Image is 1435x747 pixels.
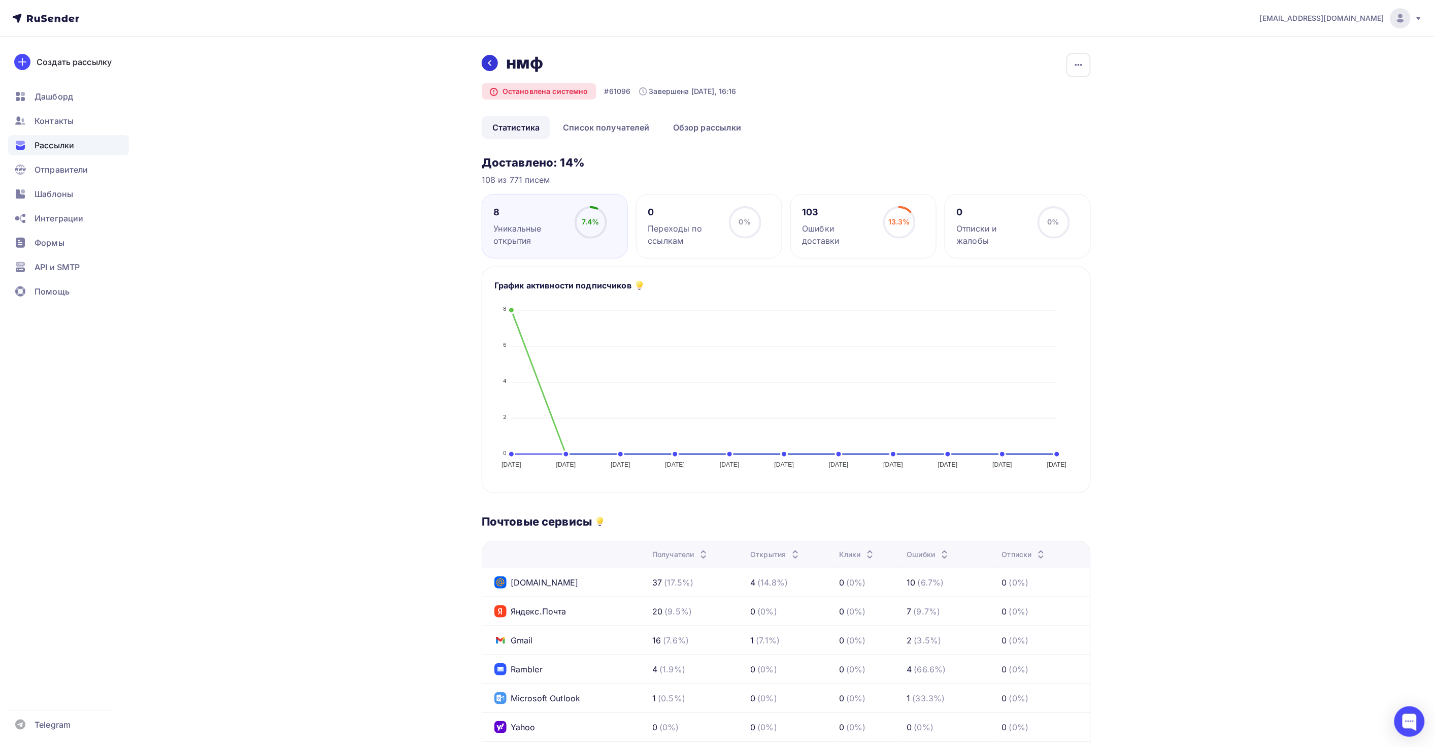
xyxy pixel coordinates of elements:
a: Формы [8,233,129,253]
div: 0 [750,605,755,618]
tspan: 8 [503,306,506,312]
div: (0%) [1009,634,1029,646]
div: Яндекс.Почта [494,605,566,618]
div: 0 [648,206,720,218]
div: 0 [1002,721,1007,733]
div: Завершена [DATE], 16:16 [639,86,737,96]
tspan: [DATE] [884,461,904,468]
tspan: 0 [503,450,506,456]
div: 0 [750,721,755,733]
div: 0 [839,576,844,589]
div: (9.5%) [664,605,692,618]
div: 108 из 771 писем [482,174,1091,186]
div: (7.1%) [756,634,780,646]
tspan: [DATE] [720,461,740,468]
div: (0%) [659,721,679,733]
div: 8 [494,206,565,218]
div: (66.6%) [914,663,946,675]
div: (0%) [758,663,778,675]
div: 1 [907,692,911,704]
span: Рассылки [35,139,74,151]
div: 0 [1002,692,1007,704]
div: Уникальные открытия [494,222,565,247]
span: Дашборд [35,90,73,103]
div: 4 [750,576,755,589]
div: 0 [1002,605,1007,618]
a: Дашборд [8,86,129,107]
div: 0 [750,692,755,704]
a: Список получателей [552,116,660,139]
tspan: [DATE] [775,461,794,468]
a: Шаблоны [8,184,129,204]
tspan: [DATE] [556,461,576,468]
a: Отправители [8,159,129,180]
div: [DOMAIN_NAME] [494,576,579,589]
div: 0 [907,721,912,733]
span: 7.4% [582,217,599,226]
div: 0 [839,663,844,675]
div: 0 [839,692,844,704]
span: Формы [35,237,64,249]
tspan: [DATE] [829,461,849,468]
div: Остановлена системно [482,83,596,100]
div: (9.7%) [914,605,941,618]
div: #61096 [605,86,631,96]
span: 13.3% [888,217,910,226]
div: (0%) [846,634,866,646]
div: 0 [839,605,844,618]
span: API и SMTP [35,261,80,273]
div: 0 [839,634,844,646]
div: 2 [907,634,912,646]
tspan: [DATE] [611,461,630,468]
div: (7.6%) [663,634,689,646]
div: 7 [907,605,912,618]
div: Получатели [652,549,709,560]
div: Gmail [494,634,533,646]
div: Ошибки [907,549,951,560]
tspan: [DATE] [665,461,685,468]
a: Рассылки [8,135,129,155]
tspan: [DATE] [502,461,521,468]
span: 0% [739,217,751,226]
div: (0%) [846,663,866,675]
tspan: 6 [503,342,506,348]
h3: Почтовые сервисы [482,514,592,529]
div: Microsoft Outlook [494,692,580,704]
tspan: [DATE] [938,461,958,468]
div: (3.5%) [914,634,942,646]
div: (0%) [1009,605,1029,618]
span: Шаблоны [35,188,73,200]
span: Интеграции [35,212,83,224]
div: 10 [907,576,916,589]
div: (0%) [758,605,778,618]
div: 0 [1002,663,1007,675]
span: 0% [1048,217,1059,226]
a: Статистика [482,116,550,139]
div: 4 [907,663,912,675]
div: (0%) [1009,576,1029,589]
div: Ошибки доставки [803,222,874,247]
a: [EMAIL_ADDRESS][DOMAIN_NAME] [1260,8,1423,28]
div: 0 [957,206,1028,218]
div: 4 [652,663,657,675]
div: 103 [803,206,874,218]
div: (0%) [846,692,866,704]
div: (0%) [1009,663,1029,675]
div: (33.3%) [913,692,945,704]
div: (17.5%) [664,576,693,589]
h2: нмф [506,53,543,73]
span: Контакты [35,115,74,127]
span: Telegram [35,719,71,731]
tspan: [DATE] [993,461,1013,468]
div: Переходы по ссылкам [648,222,720,247]
div: 0 [750,663,755,675]
span: Отправители [35,164,88,176]
div: (6.7%) [918,576,944,589]
div: (0%) [846,605,866,618]
div: Rambler [494,663,543,675]
div: Создать рассылку [37,56,112,68]
tspan: 2 [503,414,506,420]
div: 0 [1002,634,1007,646]
div: 20 [652,605,662,618]
h5: График активности подписчиков [494,279,631,291]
